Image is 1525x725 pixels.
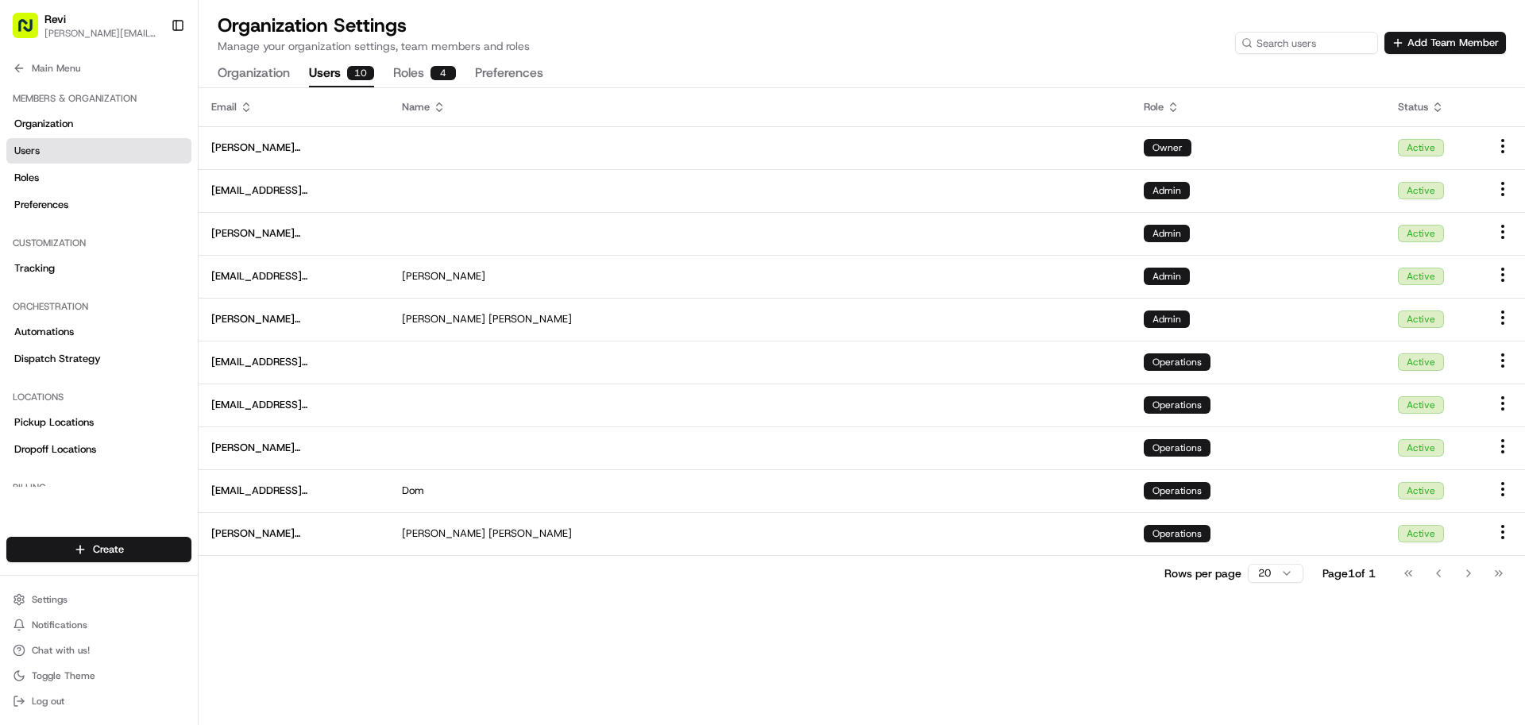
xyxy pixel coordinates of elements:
[402,100,1118,114] div: Name
[6,346,191,372] a: Dispatch Strategy
[6,192,191,218] a: Preferences
[14,117,73,131] span: Organization
[218,38,530,54] p: Manage your organization settings, team members and roles
[1322,565,1376,581] div: Page 1 of 1
[6,230,191,256] div: Customization
[211,141,376,155] span: [PERSON_NAME][EMAIL_ADDRESS][DOMAIN_NAME]
[1144,439,1210,457] div: Operations
[1398,225,1444,242] div: Active
[6,319,191,345] a: Automations
[1144,225,1190,242] div: Admin
[6,165,191,191] a: Roles
[402,526,485,541] span: [PERSON_NAME]
[488,526,572,541] span: [PERSON_NAME]
[430,66,456,80] div: 4
[6,437,191,462] a: Dropoff Locations
[6,384,191,410] div: Locations
[32,593,68,606] span: Settings
[211,398,376,412] span: [EMAIL_ADDRESS][DOMAIN_NAME]
[1144,182,1190,199] div: Admin
[14,171,39,185] span: Roles
[14,442,96,457] span: Dropoff Locations
[150,230,255,246] span: API Documentation
[10,224,128,253] a: 📗Knowledge Base
[158,269,192,281] span: Pylon
[1144,396,1210,414] div: Operations
[32,669,95,682] span: Toggle Theme
[1384,32,1506,54] button: Add Team Member
[402,484,424,498] span: Dom
[54,152,261,168] div: Start new chat
[211,183,376,198] span: [EMAIL_ADDRESS][DOMAIN_NAME]
[32,644,90,657] span: Chat with us!
[6,614,191,636] button: Notifications
[112,268,192,281] a: Powered byPylon
[218,60,290,87] button: Organization
[211,441,376,455] span: [PERSON_NAME][EMAIL_ADDRESS][DOMAIN_NAME]
[32,619,87,631] span: Notifications
[211,226,376,241] span: [PERSON_NAME][EMAIL_ADDRESS][DOMAIN_NAME]
[1398,182,1444,199] div: Active
[6,639,191,661] button: Chat with us!
[6,475,191,500] div: Billing
[14,415,94,430] span: Pickup Locations
[6,294,191,319] div: Orchestration
[1398,139,1444,156] div: Active
[488,312,572,326] span: [PERSON_NAME]
[6,111,191,137] a: Organization
[16,64,289,89] p: Welcome 👋
[14,144,40,158] span: Users
[134,232,147,245] div: 💻
[41,102,262,119] input: Clear
[32,230,122,246] span: Knowledge Base
[270,156,289,175] button: Start new chat
[1235,32,1378,54] input: Search users
[54,168,201,180] div: We're available if you need us!
[6,410,191,435] a: Pickup Locations
[1398,100,1468,114] div: Status
[1398,396,1444,414] div: Active
[128,224,261,253] a: 💻API Documentation
[6,588,191,611] button: Settings
[6,537,191,562] button: Create
[309,60,374,87] button: Users
[14,325,74,339] span: Automations
[1144,100,1372,114] div: Role
[1398,310,1444,328] div: Active
[16,152,44,180] img: 1736555255976-a54dd68f-1ca7-489b-9aae-adbdc363a1c4
[44,11,66,27] button: Revi
[211,269,376,283] span: [EMAIL_ADDRESS][DOMAIN_NAME]
[393,60,456,87] button: Roles
[93,542,124,557] span: Create
[6,665,191,687] button: Toggle Theme
[1144,525,1210,542] div: Operations
[1144,139,1191,156] div: Owner
[32,695,64,708] span: Log out
[14,261,55,276] span: Tracking
[6,256,191,281] a: Tracking
[211,526,376,541] span: [PERSON_NAME][EMAIL_ADDRESS][DOMAIN_NAME]
[1144,268,1190,285] div: Admin
[211,312,376,326] span: [PERSON_NAME][EMAIL_ADDRESS][DOMAIN_NAME]
[402,312,485,326] span: [PERSON_NAME]
[44,27,158,40] button: [PERSON_NAME][EMAIL_ADDRESS][DOMAIN_NAME]
[16,232,29,245] div: 📗
[1398,482,1444,499] div: Active
[475,60,543,87] button: Preferences
[1398,353,1444,371] div: Active
[1144,310,1190,328] div: Admin
[14,198,68,212] span: Preferences
[1398,525,1444,542] div: Active
[1398,439,1444,457] div: Active
[6,690,191,712] button: Log out
[402,269,485,283] span: [PERSON_NAME]
[1164,565,1241,581] p: Rows per page
[6,57,191,79] button: Main Menu
[1144,482,1210,499] div: Operations
[1398,268,1444,285] div: Active
[16,16,48,48] img: Nash
[6,138,191,164] a: Users
[1144,353,1210,371] div: Operations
